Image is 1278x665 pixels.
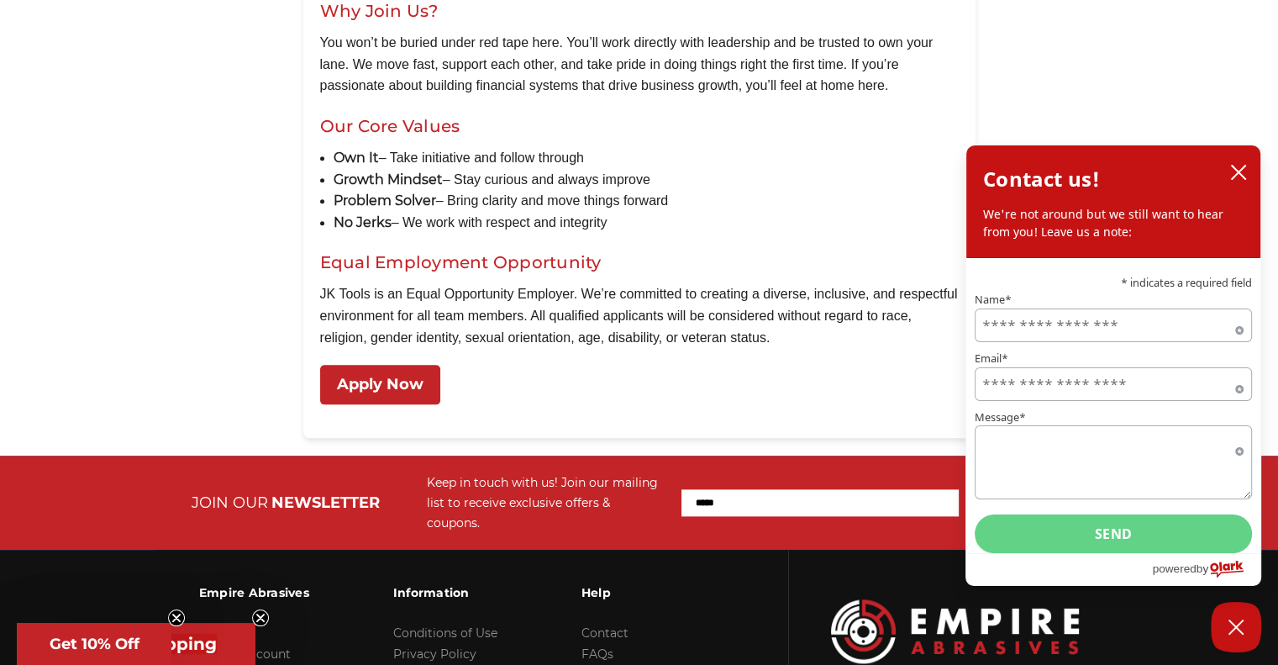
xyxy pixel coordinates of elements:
[334,190,959,212] li: – Bring clarity and move things forward
[334,214,392,230] strong: No Jerks
[17,623,255,665] div: Get Free ShippingClose teaser
[199,575,309,610] h3: Empire Abrasives
[252,610,269,626] button: Close teaser
[427,472,665,533] div: Keep in touch with us! Join our mailing list to receive exclusive offers & coupons.
[334,193,436,208] strong: Problem Solver
[975,294,1252,305] label: Name*
[1211,602,1261,652] button: Close Chatbox
[831,599,1079,663] img: Empire Abrasives Logo Image
[393,647,476,662] a: Privacy Policy
[320,32,959,97] p: You won’t be buried under red tape here. You’ll work directly with leadership and be trusted to o...
[393,625,497,641] a: Conditions of Use
[975,367,1252,401] input: Email
[1225,160,1252,185] button: close chatbox
[581,625,628,641] a: Contact
[975,353,1252,364] label: Email*
[320,365,440,404] a: Apply Now
[975,309,1252,342] input: Name
[192,493,268,512] span: JOIN OUR
[1235,323,1244,331] span: Required field
[975,425,1252,499] textarea: Message
[965,145,1261,586] div: olark chatbox
[1152,558,1196,579] span: powered
[1235,382,1244,390] span: Required field
[975,515,1252,553] button: Send
[320,283,959,348] p: JK Tools is an Equal Opportunity Employer. We’re committed to creating a diverse, inclusive, and ...
[393,575,497,610] h3: Information
[168,610,185,626] button: Close teaser
[581,647,613,662] a: FAQs
[334,169,959,191] li: – Stay curious and always improve
[983,162,1100,196] h2: Contact us!
[334,150,379,166] strong: Own It
[975,412,1252,423] label: Message*
[334,147,959,169] li: – Take initiative and follow through
[1196,558,1208,579] span: by
[334,172,443,187] strong: Growth Mindset
[320,250,959,275] h2: Equal Employment Opportunity
[334,212,959,234] li: – We work with respect and integrity
[983,206,1244,240] p: We're not around but we still want to hear from you! Leave us a note:
[17,623,171,665] div: Get 10% OffClose teaser
[50,635,139,653] span: Get 10% Off
[320,113,959,139] h2: Our Core Values
[1152,554,1260,585] a: Powered by Olark
[271,493,380,512] span: NEWSLETTER
[581,575,695,610] h3: Help
[975,277,1252,288] p: * indicates a required field
[1235,444,1244,452] span: Required field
